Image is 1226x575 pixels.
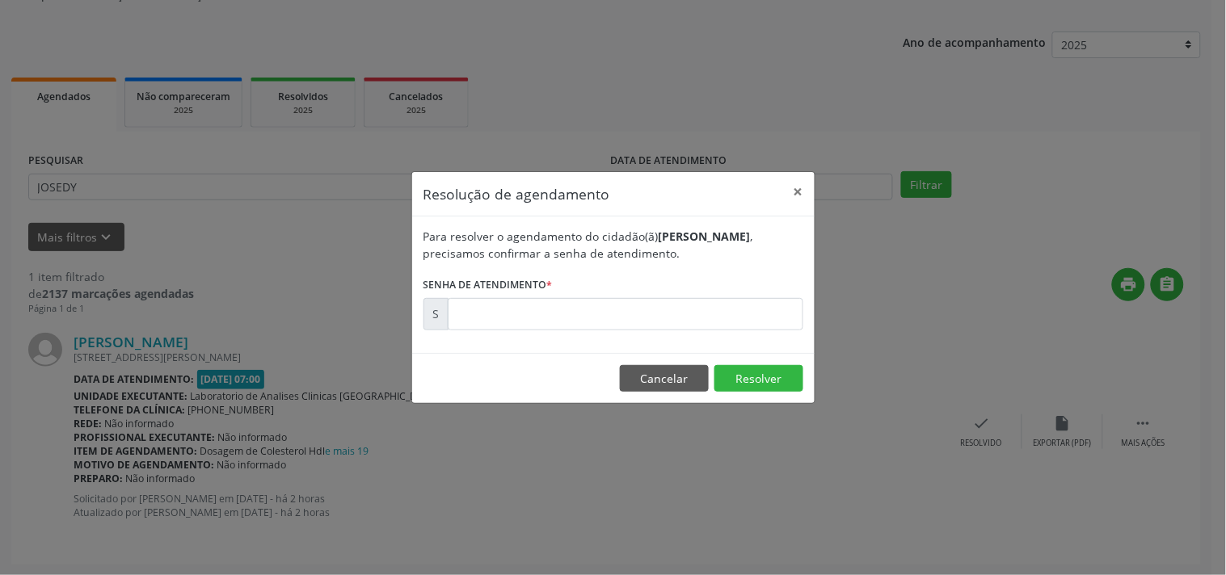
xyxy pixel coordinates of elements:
[782,172,815,212] button: Close
[423,298,449,330] div: S
[423,183,610,204] h5: Resolução de agendamento
[659,229,751,244] b: [PERSON_NAME]
[423,228,803,262] div: Para resolver o agendamento do cidadão(ã) , precisamos confirmar a senha de atendimento.
[620,365,709,392] button: Cancelar
[423,273,553,298] label: Senha de atendimento
[714,365,803,392] button: Resolver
